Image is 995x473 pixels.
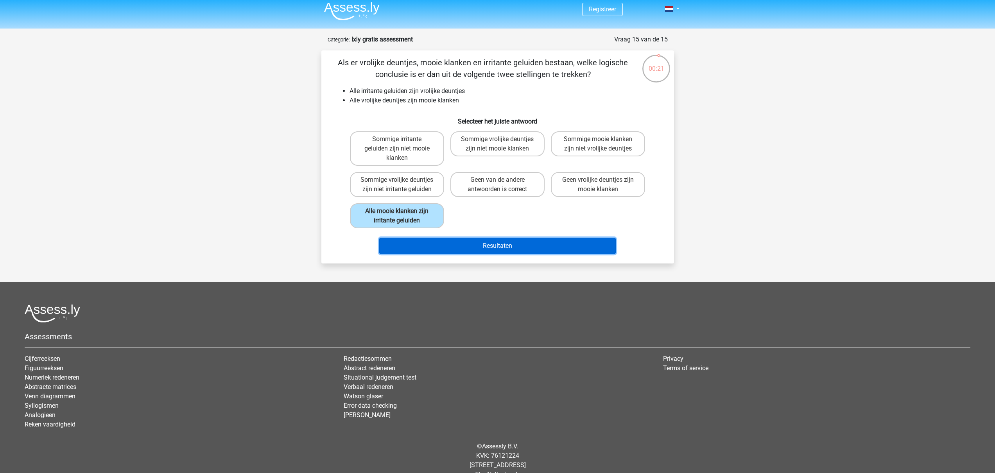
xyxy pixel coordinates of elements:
a: Cijferreeksen [25,355,60,362]
a: Abstracte matrices [25,383,76,391]
h5: Assessments [25,332,970,341]
label: Sommige vrolijke deuntjes zijn niet irritante geluiden [350,172,444,197]
h6: Selecteer het juiste antwoord [334,111,662,125]
a: Verbaal redeneren [344,383,393,391]
a: Terms of service [663,364,708,372]
div: Vraag 15 van de 15 [614,35,668,44]
a: Registreer [589,5,616,13]
label: Alle mooie klanken zijn irritante geluiden [350,203,444,228]
a: Watson glaser [344,392,383,400]
a: Redactiesommen [344,355,392,362]
a: Privacy [663,355,683,362]
li: Alle irritante geluiden zijn vrolijke deuntjes [350,86,662,96]
img: Assessly [324,2,380,20]
a: Assessly B.V. [482,443,518,450]
strong: Ixly gratis assessment [351,36,413,43]
a: Reken vaardigheid [25,421,75,428]
a: Venn diagrammen [25,392,75,400]
label: Geen van de andere antwoorden is correct [450,172,545,197]
a: Analogieen [25,411,56,419]
img: Assessly logo [25,304,80,322]
a: Error data checking [344,402,397,409]
p: Als er vrolijke deuntjes, mooie klanken en irritante geluiden bestaan, welke logische conclusie i... [334,57,632,80]
button: Resultaten [379,238,616,254]
a: [PERSON_NAME] [344,411,391,419]
label: Sommige vrolijke deuntjes zijn niet mooie klanken [450,131,545,156]
li: Alle vrolijke deuntjes zijn mooie klanken [350,96,662,105]
label: Geen vrolijke deuntjes zijn mooie klanken [551,172,645,197]
a: Syllogismen [25,402,59,409]
small: Categorie: [328,37,350,43]
a: Situational judgement test [344,374,416,381]
a: Abstract redeneren [344,364,395,372]
div: 00:21 [642,54,671,73]
label: Sommige irritante geluiden zijn niet mooie klanken [350,131,444,166]
a: Numeriek redeneren [25,374,79,381]
a: Figuurreeksen [25,364,63,372]
label: Sommige mooie klanken zijn niet vrolijke deuntjes [551,131,645,156]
